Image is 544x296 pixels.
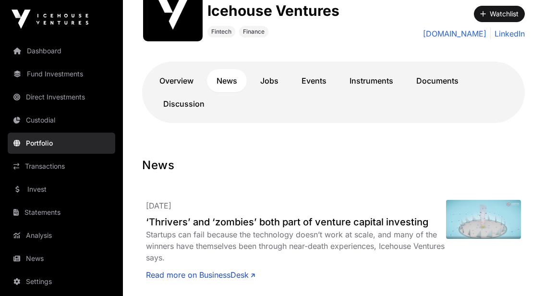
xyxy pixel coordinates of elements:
[142,158,525,173] h1: News
[146,229,446,263] div: Startups can fail because the technology doesn’t work at scale, and many of the winners have them...
[292,69,336,92] a: Events
[8,271,115,292] a: Settings
[8,202,115,223] a: Statements
[8,225,115,246] a: Analysis
[496,250,544,296] iframe: Chat Widget
[8,63,115,85] a: Fund Investments
[8,86,115,108] a: Direct Investments
[146,215,446,229] a: ‘Thrivers’ and ‘zombies’ both part of venture capital investing
[8,110,115,131] a: Custodial
[150,69,517,115] nav: Tabs
[150,69,203,92] a: Overview
[8,40,115,62] a: Dashboard
[12,10,88,29] img: Icehouse Ventures Logo
[340,69,403,92] a: Instruments
[211,28,231,36] span: Fintech
[490,28,525,39] a: LinkedIn
[243,28,265,36] span: Finance
[8,179,115,200] a: Invest
[146,200,446,211] p: [DATE]
[207,69,247,92] a: News
[474,6,525,22] button: Watchlist
[8,156,115,177] a: Transactions
[154,92,214,115] a: Discussion
[446,200,521,239] img: Corporate-Video-Thumbnail-k.jpg
[8,248,115,269] a: News
[251,69,288,92] a: Jobs
[146,269,255,281] a: Read more on BusinessDesk
[407,69,468,92] a: Documents
[8,133,115,154] a: Portfolio
[207,2,339,19] h1: Icehouse Ventures
[423,28,486,39] a: [DOMAIN_NAME]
